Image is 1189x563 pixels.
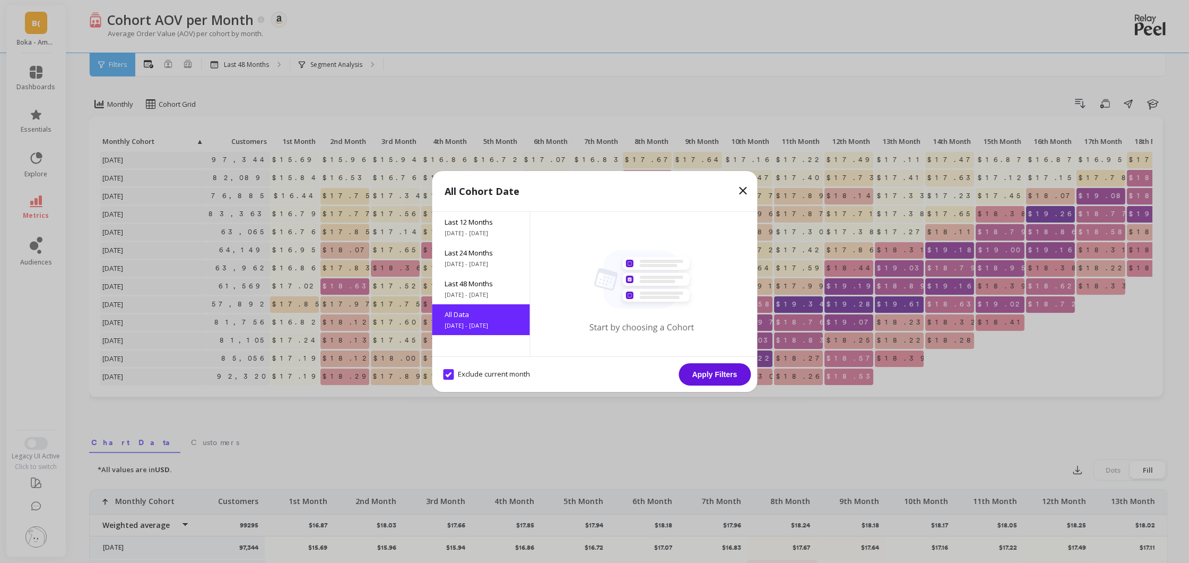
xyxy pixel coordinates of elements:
[445,291,517,299] span: [DATE] - [DATE]
[445,229,517,237] span: [DATE] - [DATE]
[445,310,517,319] span: All Data
[679,363,751,386] button: Apply Filters
[445,217,517,227] span: Last 12 Months
[445,260,517,268] span: [DATE] - [DATE]
[443,369,530,380] span: Exclude current month
[445,321,517,330] span: [DATE] - [DATE]
[445,279,517,288] span: Last 48 Months
[445,184,519,199] p: All Cohort Date
[445,248,517,258] span: Last 24 Months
